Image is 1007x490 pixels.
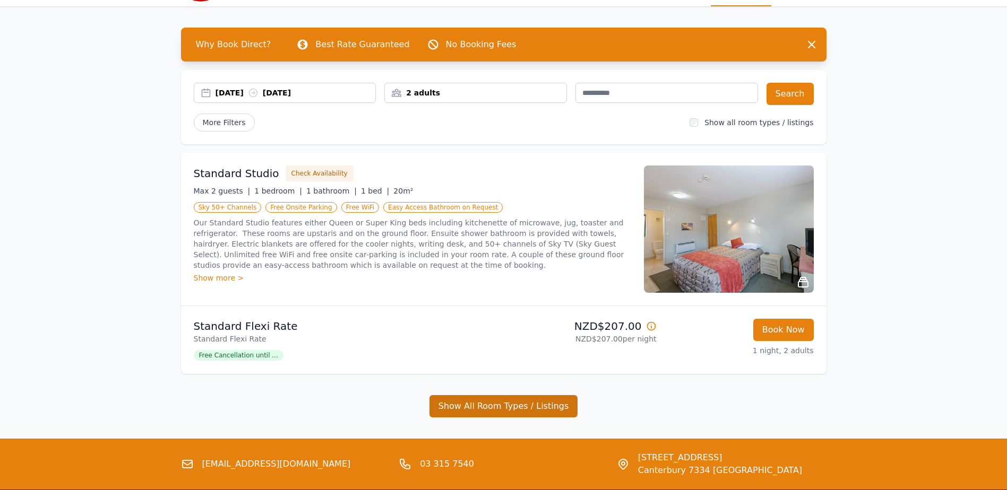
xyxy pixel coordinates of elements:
button: Book Now [753,319,814,341]
p: No Booking Fees [446,38,517,51]
span: 1 bathroom | [306,187,357,195]
div: Show more > [194,273,631,283]
p: 1 night, 2 adults [665,345,814,356]
label: Show all room types / listings [704,118,813,127]
span: Easy Access Bathroom on Request [383,202,503,213]
p: NZD$207.00 [508,319,657,334]
span: 20m² [393,187,413,195]
span: 1 bedroom | [254,187,302,195]
span: 1 bed | [361,187,389,195]
span: Free WiFi [341,202,380,213]
span: Why Book Direct? [187,34,280,55]
span: [STREET_ADDRESS] [638,451,802,464]
button: Search [767,83,814,105]
span: More Filters [194,113,255,132]
span: Free Onsite Parking [265,202,337,213]
button: Show All Room Types / Listings [429,395,578,417]
p: Our Standard Studio features either Queen or Super King beds including kitchenette of microwave, ... [194,217,631,270]
p: Standard Flexi Rate [194,334,500,344]
div: 2 adults [385,87,566,98]
button: Check Availability [286,165,354,181]
span: Free Cancellation until ... [194,350,283,361]
a: 03 315 7540 [420,458,474,470]
h3: Standard Studio [194,166,279,181]
p: NZD$207.00 per night [508,334,657,344]
span: Canterbury 7334 [GEOGRAPHIC_DATA] [638,464,802,477]
p: Best Rate Guaranteed [315,38,409,51]
p: Standard Flexi Rate [194,319,500,334]
div: [DATE] [DATE] [216,87,376,98]
span: Sky 50+ Channels [194,202,262,213]
a: [EMAIL_ADDRESS][DOMAIN_NAME] [202,458,351,470]
span: Max 2 guests | [194,187,251,195]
